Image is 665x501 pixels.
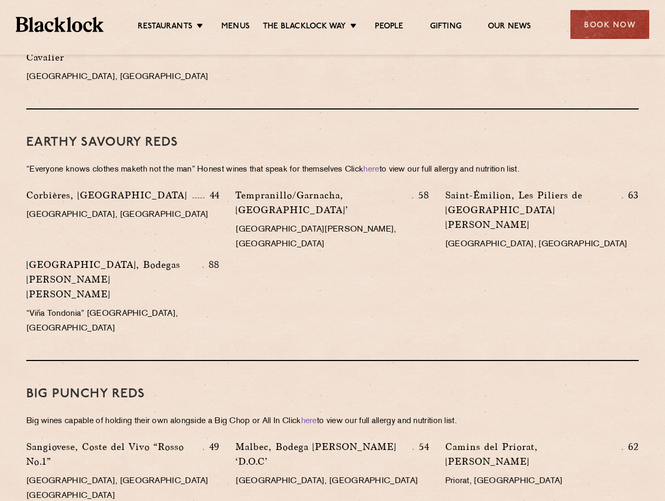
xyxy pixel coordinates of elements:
p: “Everyone knows clothes maketh not the man” Honest wines that speak for themselves Click to view ... [26,163,639,177]
p: Corbières, [GEOGRAPHIC_DATA] [26,188,192,203]
p: 62 [623,440,639,454]
p: [GEOGRAPHIC_DATA], [GEOGRAPHIC_DATA] [26,208,220,223]
p: 58 [413,188,429,202]
div: Book Now [570,10,649,39]
p: Malbec, Bodega [PERSON_NAME] ‘D.O.C’ [236,439,413,469]
p: [GEOGRAPHIC_DATA][PERSON_NAME], [GEOGRAPHIC_DATA] [236,223,429,252]
p: 54 [414,440,429,454]
img: BL_Textured_Logo-footer-cropped.svg [16,17,104,32]
a: here [363,166,379,174]
p: [GEOGRAPHIC_DATA], [GEOGRAPHIC_DATA] [445,237,639,252]
a: The Blacklock Way [263,22,346,33]
p: 49 [204,440,220,454]
p: 88 [203,258,220,272]
a: Menus [221,22,250,33]
h3: BIG PUNCHY REDS [26,387,639,401]
p: Camins del Priorat, [PERSON_NAME] [445,439,622,469]
p: Saint-Émilion, Les Piliers de [GEOGRAPHIC_DATA][PERSON_NAME] [445,188,622,232]
p: Tempranillo/Garnacha, [GEOGRAPHIC_DATA]’ [236,188,412,217]
p: 63 [623,188,639,202]
p: “Viña Tondonia” [GEOGRAPHIC_DATA], [GEOGRAPHIC_DATA] [26,307,220,336]
a: Gifting [430,22,462,33]
p: [GEOGRAPHIC_DATA], [GEOGRAPHIC_DATA] [236,474,429,489]
a: Our News [488,22,531,33]
a: Restaurants [138,22,192,33]
p: Priorat, [GEOGRAPHIC_DATA] [445,474,639,489]
p: Sangiovese, Coste del Vivo “Rosso No.1” [26,439,203,469]
p: 44 [204,188,220,202]
a: People [375,22,403,33]
p: Big wines capable of holding their own alongside a Big Chop or All In Click to view our full alle... [26,414,639,429]
p: [GEOGRAPHIC_DATA], Bodegas [PERSON_NAME] [PERSON_NAME] [26,257,202,302]
p: [GEOGRAPHIC_DATA], [GEOGRAPHIC_DATA] [26,70,220,85]
a: here [301,417,317,425]
h3: EARTHY SAVOURY REDS [26,136,639,149]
